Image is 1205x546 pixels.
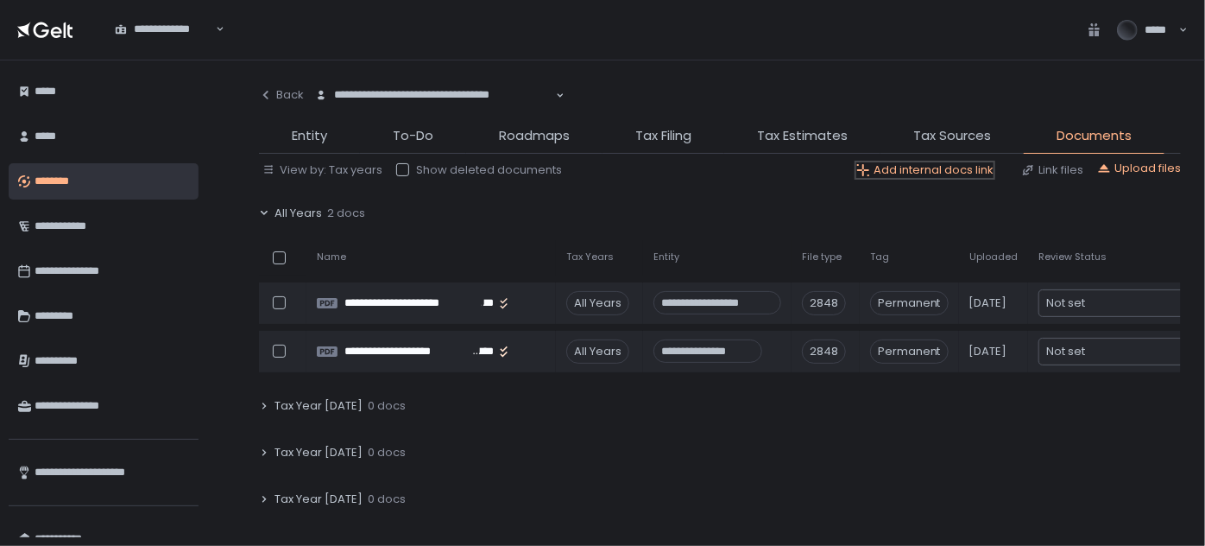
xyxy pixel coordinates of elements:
[566,251,614,263] span: Tax Years
[1047,343,1086,360] span: Not set
[1086,343,1187,360] input: Search for option
[1038,251,1107,263] span: Review Status
[262,162,382,178] button: View by: Tax years
[274,445,363,460] span: Tax Year [DATE]
[274,206,322,221] span: All Years
[1097,161,1181,176] button: Upload files
[870,251,889,263] span: Tag
[1047,295,1086,312] span: Not set
[327,206,365,221] span: 2 docs
[566,340,629,364] div: All Years
[393,126,433,146] span: To-Do
[653,251,679,263] span: Entity
[368,445,406,460] span: 0 docs
[315,103,554,120] input: Search for option
[969,295,1007,311] span: [DATE]
[913,126,991,146] span: Tax Sources
[274,398,363,414] span: Tax Year [DATE]
[259,78,304,112] button: Back
[870,291,949,315] span: Permanent
[368,398,406,414] span: 0 docs
[969,251,1018,263] span: Uploaded
[292,126,327,146] span: Entity
[1039,339,1203,365] div: Search for option
[802,251,842,263] span: File type
[259,87,304,103] div: Back
[317,251,346,263] span: Name
[757,126,848,146] span: Tax Estimates
[566,291,629,315] div: All Years
[1021,162,1083,178] button: Link files
[1086,295,1187,312] input: Search for option
[802,340,846,364] div: 2848
[870,340,949,364] span: Permanent
[635,126,691,146] span: Tax Filing
[1039,290,1203,316] div: Search for option
[499,126,570,146] span: Roadmaps
[115,37,214,54] input: Search for option
[368,492,406,507] span: 0 docs
[969,344,1007,359] span: [DATE]
[304,78,565,113] div: Search for option
[274,492,363,507] span: Tax Year [DATE]
[856,162,994,178] button: Add internal docs link
[104,12,224,48] div: Search for option
[1057,126,1132,146] span: Documents
[802,291,846,315] div: 2848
